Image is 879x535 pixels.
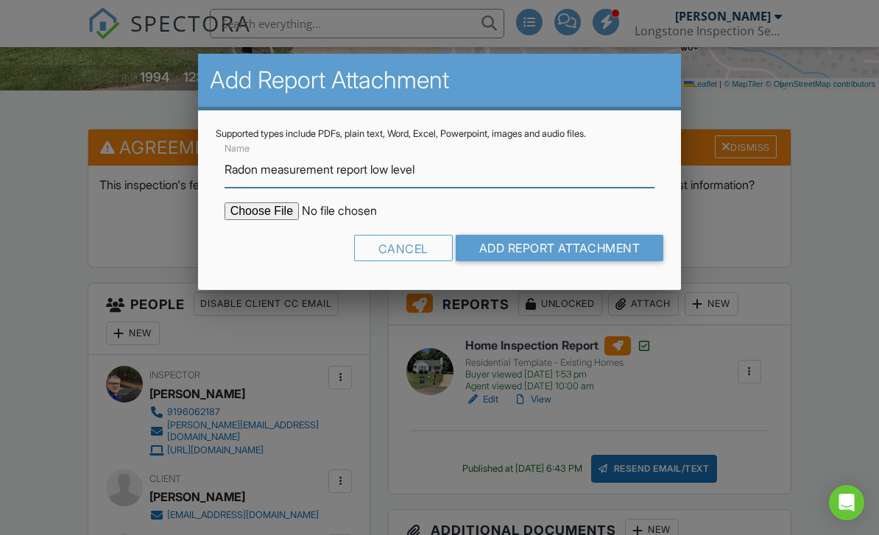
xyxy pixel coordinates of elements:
div: Supported types include PDFs, plain text, Word, Excel, Powerpoint, images and audio files. [216,128,664,140]
div: Cancel [354,235,453,261]
label: Name [225,142,250,155]
h2: Add Report Attachment [210,65,670,95]
input: Add Report Attachment [456,235,664,261]
div: Open Intercom Messenger [829,485,864,520]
